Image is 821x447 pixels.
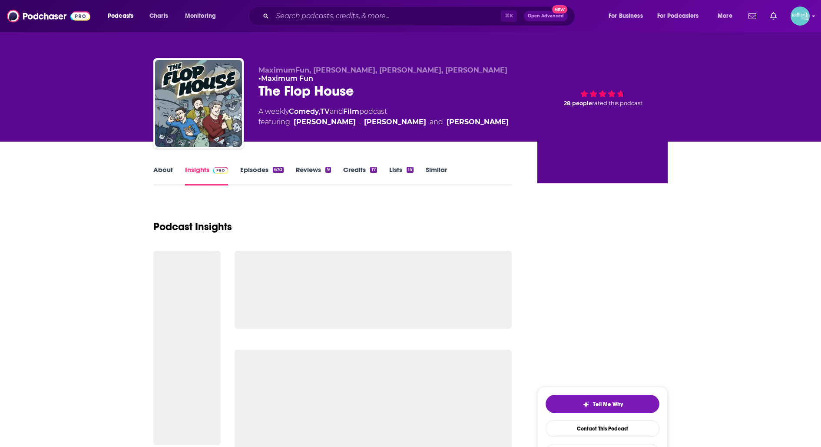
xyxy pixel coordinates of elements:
[592,100,642,106] span: rated this podcast
[537,66,668,120] div: 28 peoplerated this podcast
[213,167,228,174] img: Podchaser Pro
[153,220,232,233] h1: Podcast Insights
[652,9,712,23] button: open menu
[447,117,509,127] a: [PERSON_NAME]
[767,9,780,23] a: Show notifications dropdown
[294,117,356,127] a: [PERSON_NAME]
[593,401,623,408] span: Tell Me Why
[325,167,331,173] div: 9
[144,9,173,23] a: Charts
[389,166,414,185] a: Lists15
[609,10,643,22] span: For Business
[524,11,568,21] button: Open AdvancedNew
[155,60,242,147] img: The Flop House
[370,167,377,173] div: 17
[108,10,133,22] span: Podcasts
[718,10,732,22] span: More
[319,107,320,116] span: ,
[102,9,145,23] button: open menu
[153,166,173,185] a: About
[528,14,564,18] span: Open Advanced
[261,74,313,83] a: Maximum Fun
[343,107,359,116] a: Film
[240,166,284,185] a: Episodes670
[564,100,592,106] span: 28 people
[359,117,361,127] span: ,
[185,166,228,185] a: InsightsPodchaser Pro
[745,9,760,23] a: Show notifications dropdown
[546,395,659,413] button: tell me why sparkleTell Me Why
[426,166,447,185] a: Similar
[546,420,659,437] a: Contact This Podcast
[712,9,743,23] button: open menu
[149,10,168,22] span: Charts
[258,66,507,74] span: MaximumFun, [PERSON_NAME], [PERSON_NAME], [PERSON_NAME]
[185,10,216,22] span: Monitoring
[791,7,810,26] button: Show profile menu
[258,106,509,127] div: A weekly podcast
[343,166,377,185] a: Credits17
[272,9,501,23] input: Search podcasts, credits, & more...
[407,167,414,173] div: 15
[791,7,810,26] img: User Profile
[258,74,313,83] span: •
[501,10,517,22] span: ⌘ K
[257,6,583,26] div: Search podcasts, credits, & more...
[179,9,227,23] button: open menu
[7,8,90,24] img: Podchaser - Follow, Share and Rate Podcasts
[603,9,654,23] button: open menu
[791,7,810,26] span: Logged in as JessicaPellien
[583,401,589,408] img: tell me why sparkle
[258,117,509,127] span: featuring
[430,117,443,127] span: and
[657,10,699,22] span: For Podcasters
[273,167,284,173] div: 670
[289,107,319,116] a: Comedy
[364,117,426,127] a: [PERSON_NAME]
[320,107,330,116] a: TV
[552,5,568,13] span: New
[296,166,331,185] a: Reviews9
[330,107,343,116] span: and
